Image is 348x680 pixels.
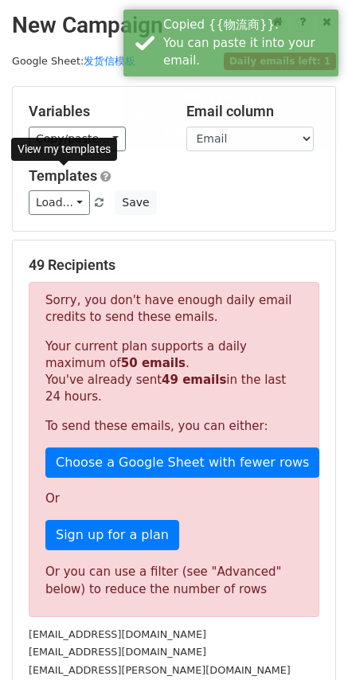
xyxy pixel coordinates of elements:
[29,628,206,640] small: [EMAIL_ADDRESS][DOMAIN_NAME]
[45,520,179,550] a: Sign up for a plan
[162,373,226,387] strong: 49 emails
[29,127,126,151] a: Copy/paste...
[163,16,332,70] div: Copied {{物流商}}. You can paste it into your email.
[84,55,135,67] a: 发货信模板
[45,418,303,435] p: To send these emails, you can either:
[12,55,135,67] small: Google Sheet:
[29,256,319,274] h5: 49 Recipients
[268,604,348,680] iframe: Chat Widget
[29,167,97,184] a: Templates
[29,190,90,215] a: Load...
[45,490,303,507] p: Or
[11,138,117,161] div: View my templates
[12,12,336,39] h2: New Campaign
[45,563,303,599] div: Or you can use a filter (see "Advanced" below) to reduce the number of rows
[29,646,206,658] small: [EMAIL_ADDRESS][DOMAIN_NAME]
[115,190,156,215] button: Save
[121,356,186,370] strong: 50 emails
[163,88,332,142] div: Copied {{站点}}. You can paste it into your email.
[29,103,162,120] h5: Variables
[45,447,319,478] a: Choose a Google Sheet with fewer rows
[268,604,348,680] div: 聊天小组件
[29,664,291,676] small: [EMAIL_ADDRESS][PERSON_NAME][DOMAIN_NAME]
[45,338,303,405] p: Your current plan supports a daily maximum of . You've already sent in the last 24 hours.
[45,292,303,326] p: Sorry, you don't have enough daily email credits to send these emails.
